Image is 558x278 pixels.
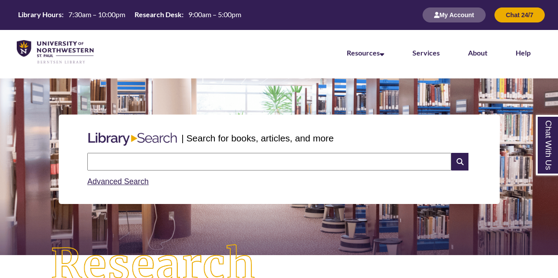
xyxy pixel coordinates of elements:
th: Research Desk: [131,10,185,19]
a: About [468,48,487,57]
img: Libary Search [84,129,181,149]
button: Chat 24/7 [494,7,545,22]
img: UNWSP Library Logo [17,40,94,64]
p: | Search for books, articles, and more [181,131,333,145]
button: My Account [423,7,486,22]
a: Services [412,48,440,57]
i: Search [451,153,468,171]
span: 7:30am – 10:00pm [68,10,125,19]
a: Advanced Search [87,177,149,186]
a: Resources [347,48,384,57]
a: Hours Today [15,10,245,20]
table: Hours Today [15,10,245,19]
th: Library Hours: [15,10,65,19]
a: My Account [423,11,486,19]
span: 9:00am – 5:00pm [188,10,241,19]
a: Chat 24/7 [494,11,545,19]
a: Help [516,48,531,57]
